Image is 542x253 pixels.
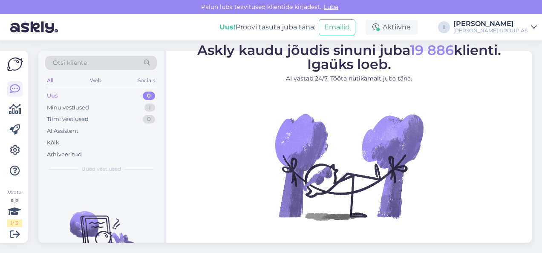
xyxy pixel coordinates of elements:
div: [PERSON_NAME] GROUP AS [453,27,528,34]
div: 0 [143,92,155,100]
div: Aktiivne [366,20,418,35]
span: Uued vestlused [81,165,121,173]
div: I [438,21,450,33]
div: Proovi tasuta juba täna: [219,22,315,32]
div: Socials [136,75,157,86]
img: No Chat active [272,90,426,243]
div: Vaata siia [7,189,22,227]
img: Askly Logo [7,57,23,71]
span: Askly kaudu jõudis sinuni juba klienti. Igaüks loeb. [197,42,501,72]
div: All [45,75,55,86]
div: Minu vestlused [47,103,89,112]
p: AI vastab 24/7. Tööta nutikamalt juba täna. [197,74,501,83]
div: 1 [144,103,155,112]
span: Luba [321,3,341,11]
div: Web [88,75,103,86]
div: [PERSON_NAME] [453,20,528,27]
b: Uus! [219,23,236,31]
button: Emailid [319,19,355,35]
span: 19 886 [410,42,454,58]
div: AI Assistent [47,127,78,135]
div: Kõik [47,138,59,147]
div: Arhiveeritud [47,150,82,159]
div: 0 [143,115,155,124]
a: [PERSON_NAME][PERSON_NAME] GROUP AS [453,20,537,34]
div: 1 / 3 [7,219,22,227]
div: Uus [47,92,58,100]
span: Otsi kliente [53,58,87,67]
div: Tiimi vestlused [47,115,89,124]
